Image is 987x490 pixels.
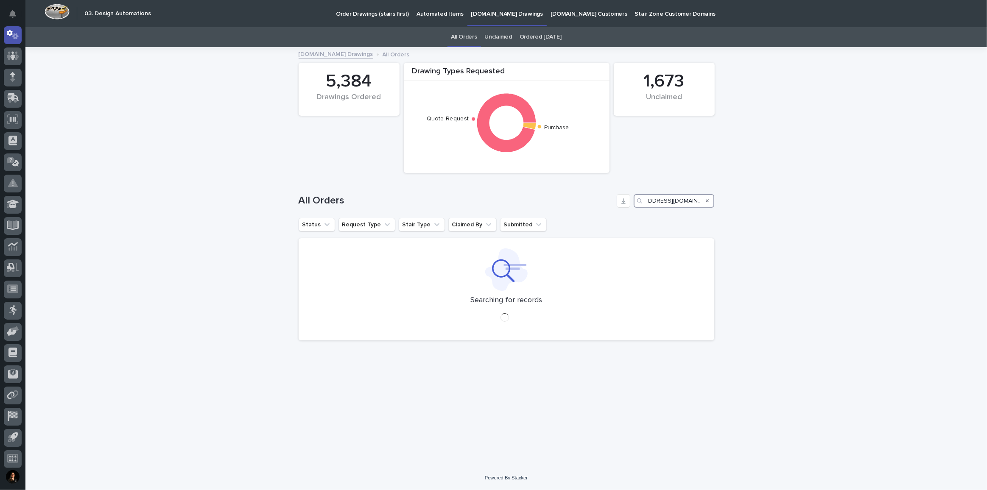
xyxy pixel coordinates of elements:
button: Submitted [500,218,547,231]
img: Workspace Logo [45,4,70,19]
p: All Orders [383,49,410,58]
input: Search [634,194,714,208]
button: users-avatar [4,468,22,486]
h2: 03. Design Automations [84,10,151,17]
div: 1,673 [628,71,700,92]
div: Drawings Ordered [313,93,385,111]
div: 5,384 [313,71,385,92]
button: Claimed By [448,218,497,231]
div: Drawing Types Requested [404,67,610,81]
a: Unclaimed [485,27,512,47]
button: Request Type [338,218,395,231]
div: Notifications [11,10,22,24]
text: Purchase [544,125,569,131]
text: Quote Request [427,116,469,122]
h1: All Orders [299,195,613,207]
a: Ordered [DATE] [520,27,562,47]
button: Stair Type [399,218,445,231]
div: Unclaimed [628,93,700,111]
p: Searching for records [470,296,542,305]
button: Notifications [4,5,22,23]
a: Powered By Stacker [485,475,528,480]
a: All Orders [451,27,477,47]
a: [DOMAIN_NAME] Drawings [299,49,373,58]
button: Status [299,218,335,231]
